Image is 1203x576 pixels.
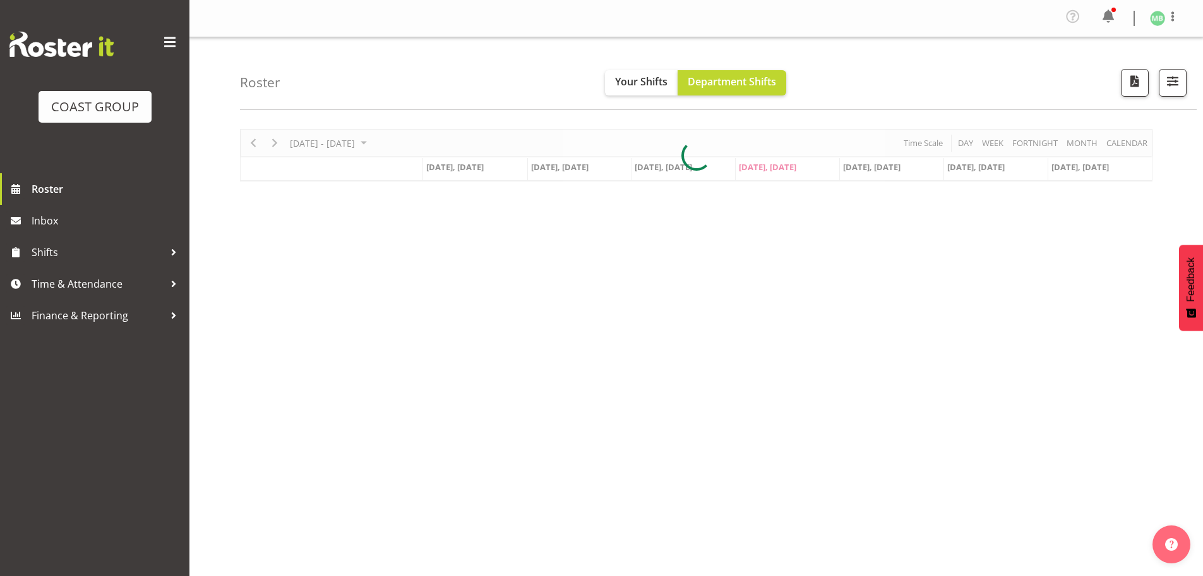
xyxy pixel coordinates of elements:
[32,243,164,262] span: Shifts
[1165,538,1178,551] img: help-xxl-2.png
[615,75,667,89] span: Your Shifts
[32,211,183,230] span: Inbox
[1121,69,1149,97] button: Download a PDF of the roster according to the set date range.
[1179,245,1203,331] button: Feedback - Show survey
[688,75,776,89] span: Department Shifts
[240,75,280,90] h4: Roster
[1150,11,1165,26] img: mike-bullock1158.jpg
[1185,257,1197,302] span: Feedback
[9,32,114,57] img: Rosterit website logo
[32,274,164,293] span: Time & Attendance
[1159,69,1187,97] button: Filter Shifts
[32,306,164,325] span: Finance & Reporting
[32,180,183,199] span: Roster
[605,70,678,95] button: Your Shifts
[51,97,139,116] div: COAST GROUP
[678,70,786,95] button: Department Shifts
